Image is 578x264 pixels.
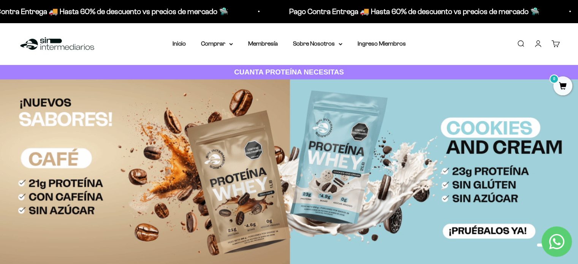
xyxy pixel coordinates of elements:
a: 0 [553,82,572,91]
mark: 0 [549,74,559,84]
a: Inicio [173,40,186,47]
p: Pago Contra Entrega 🚚 Hasta 60% de descuento vs precios de mercado 🛸 [287,5,537,17]
summary: Sobre Nosotros [293,39,342,49]
a: Ingreso Miembros [358,40,406,47]
strong: CUANTA PROTEÍNA NECESITAS [234,68,344,76]
a: Membresía [248,40,278,47]
summary: Comprar [201,39,233,49]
